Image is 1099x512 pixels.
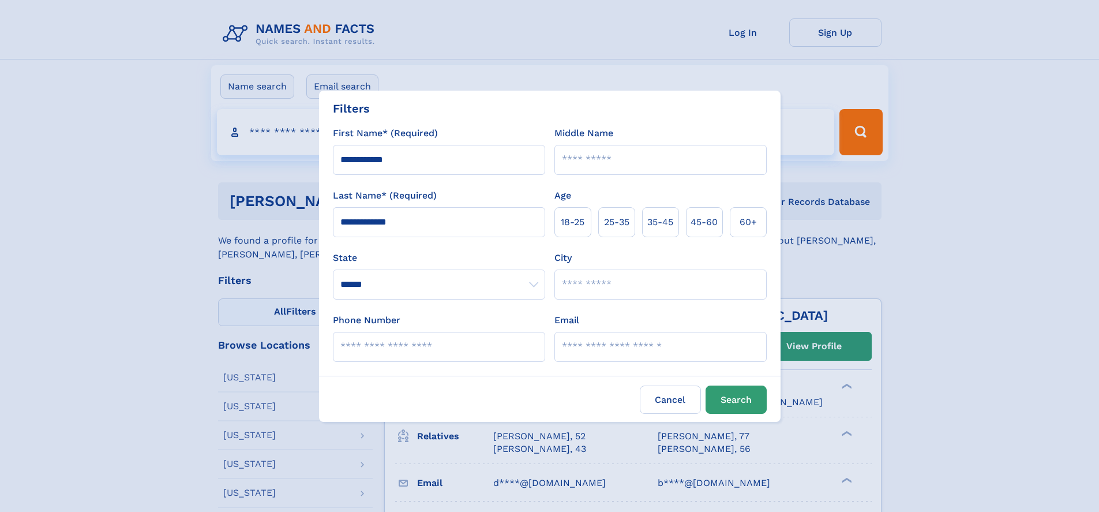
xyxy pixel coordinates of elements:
span: 45‑60 [691,215,718,229]
label: First Name* (Required) [333,126,438,140]
label: Phone Number [333,313,400,327]
span: 35‑45 [647,215,673,229]
label: City [554,251,572,265]
label: Cancel [640,386,701,414]
label: Age [554,189,571,203]
label: Last Name* (Required) [333,189,437,203]
label: State [333,251,545,265]
button: Search [706,386,767,414]
span: 25‑35 [604,215,629,229]
label: Middle Name [554,126,613,140]
div: Filters [333,100,370,117]
span: 18‑25 [561,215,584,229]
span: 60+ [740,215,757,229]
label: Email [554,313,579,327]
